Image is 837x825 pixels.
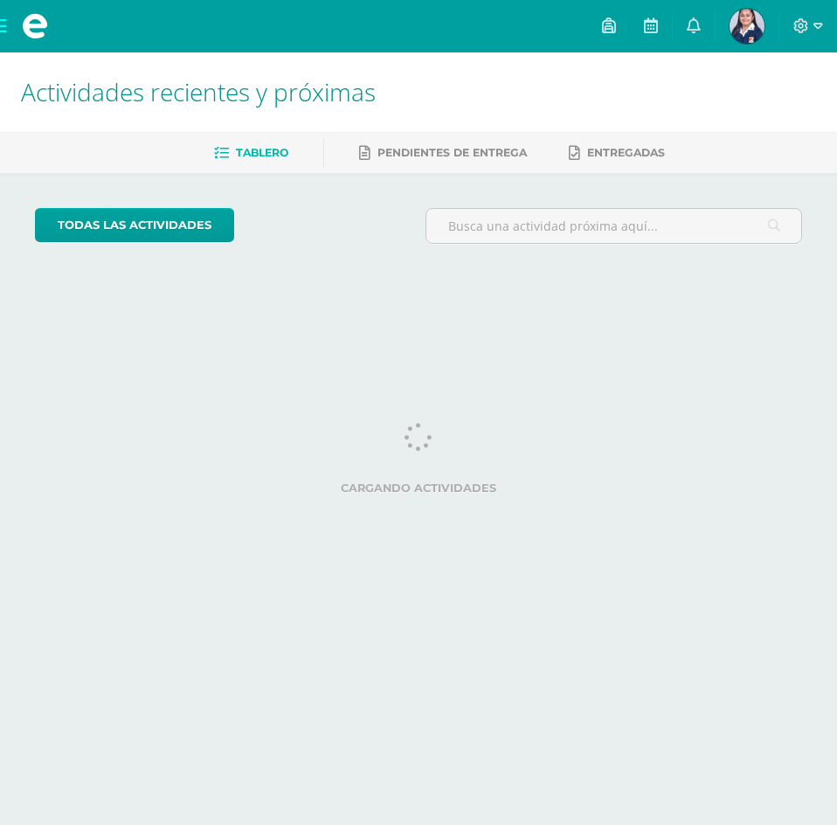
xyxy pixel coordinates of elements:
[569,139,665,167] a: Entregadas
[587,146,665,159] span: Entregadas
[730,9,764,44] img: 4dc7e5a1b5d2806466f8593d4becd2a2.png
[236,146,288,159] span: Tablero
[35,482,802,495] label: Cargando actividades
[359,139,527,167] a: Pendientes de entrega
[214,139,288,167] a: Tablero
[21,75,376,108] span: Actividades recientes y próximas
[35,208,234,242] a: todas las Actividades
[377,146,527,159] span: Pendientes de entrega
[426,209,801,243] input: Busca una actividad próxima aquí...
